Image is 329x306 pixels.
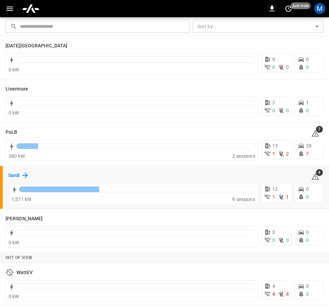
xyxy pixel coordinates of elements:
[5,85,28,93] h6: Livermore
[272,64,275,70] span: 0
[272,108,275,113] span: 0
[272,291,275,297] span: 4
[306,237,309,243] span: 0
[314,3,325,14] div: profile-icon
[306,291,309,297] span: 0
[286,64,289,70] span: 0
[291,2,311,9] span: just now
[5,255,32,260] strong: Out of View
[9,67,19,72] span: 0 kW
[272,194,275,200] span: 1
[306,194,309,200] span: 0
[286,108,289,113] span: 0
[306,186,309,192] span: 0
[306,283,309,289] span: 0
[306,57,309,62] span: 0
[306,229,309,235] span: 0
[16,269,33,276] h6: WattEV
[22,2,40,15] img: ampcontrol.io logo
[286,291,289,297] span: 4
[8,172,20,179] h6: SanB
[286,237,289,243] span: 0
[9,110,19,116] span: 0 kW
[11,197,31,202] span: 1,571 kW
[5,215,43,223] h6: Vernon
[9,153,25,159] span: 380 kW
[9,240,19,245] span: 0 kW
[316,169,323,176] span: 4
[286,151,289,156] span: 2
[272,283,275,289] span: 4
[272,237,275,243] span: 0
[272,151,275,156] span: 1
[306,108,309,113] span: 0
[316,126,323,133] span: 7
[306,100,309,105] span: 1
[306,151,309,156] span: 7
[232,153,255,159] span: 2 sessions
[306,143,311,149] span: 28
[5,42,67,50] h6: Karma Center
[272,57,275,62] span: 0
[286,194,289,200] span: 1
[272,186,278,192] span: 12
[283,3,294,14] button: set refresh interval
[272,100,275,105] span: 2
[306,64,309,70] span: 0
[9,294,19,299] span: 0 kW
[232,197,255,202] span: 9 sessions
[272,143,278,149] span: 13
[272,229,275,235] span: 0
[5,129,17,136] h6: PoLB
